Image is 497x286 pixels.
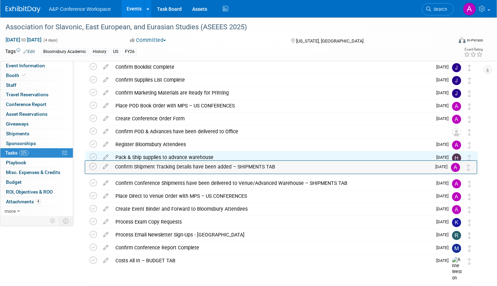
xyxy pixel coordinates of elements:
[0,129,73,138] a: Shipments
[0,187,73,197] a: ROI, Objectives & ROO
[100,64,112,70] a: edit
[468,232,471,239] i: Move task
[112,74,432,86] div: Confirm Supplies List Complete
[6,199,41,204] span: Attachments
[112,216,432,228] div: Process Exam Copy Requests
[0,61,73,70] a: Event Information
[468,65,471,71] i: Move task
[435,164,451,169] span: [DATE]
[0,90,73,99] a: Travel Reservations
[6,121,29,127] span: Giveaways
[431,7,447,12] span: Search
[464,48,483,51] div: Event Rating
[6,82,16,88] span: Staff
[100,244,112,251] a: edit
[452,76,461,85] img: Joe Kreuser
[412,36,483,47] div: Event Format
[100,206,112,212] a: edit
[99,164,112,170] a: edit
[91,48,108,55] div: History
[0,100,73,109] a: Conference Report
[20,37,27,43] span: to
[468,90,471,97] i: Move task
[436,245,452,250] span: [DATE]
[112,87,432,99] div: Confirm Marketing Materials are Ready for Printing
[452,179,461,188] img: Amanda Oney
[296,38,363,44] span: [US_STATE], [GEOGRAPHIC_DATA]
[468,129,471,136] i: Move task
[436,219,452,224] span: [DATE]
[468,206,471,213] i: Move task
[6,111,47,117] span: Asset Reservations
[451,163,460,172] img: Amanda Oney
[112,126,438,137] div: Confirm POD & Advances have been delivered to Office
[468,116,471,123] i: Move task
[0,71,73,80] a: Booth
[452,141,461,150] img: Amanda Oney
[0,206,73,216] a: more
[6,160,26,165] span: Playbook
[436,155,452,160] span: [DATE]
[436,142,452,147] span: [DATE]
[47,216,59,225] td: Personalize Event Tab Strip
[452,102,461,111] img: Amanda Oney
[459,37,466,43] img: Format-Inperson.png
[5,37,42,43] span: [DATE] [DATE]
[112,177,432,189] div: Confirm Conference Shipments have been delivered to Venue/Advanced Warehouse – SHIPMENTS TAB
[452,153,461,163] img: Hannah Siegel
[468,194,471,200] i: Move task
[0,81,73,90] a: Staff
[100,128,112,135] a: edit
[467,164,470,171] i: Move task
[41,48,88,55] div: Bloomsbury Academic
[436,206,452,211] span: [DATE]
[100,180,112,186] a: edit
[6,170,60,175] span: Misc. Expenses & Credits
[5,208,16,214] span: more
[36,199,41,204] span: 4
[112,242,432,254] div: Confirm Conference Report Complete
[22,73,26,77] i: Booth reservation complete
[436,90,452,95] span: [DATE]
[0,168,73,177] a: Misc. Expenses & Credits
[100,257,112,264] a: edit
[436,77,452,82] span: [DATE]
[59,216,73,225] td: Toggle Event Tabs
[452,257,462,281] img: Anne Weston
[49,6,111,12] span: A&P Conference Workspace
[100,154,112,160] a: edit
[452,192,461,201] img: Amanda Oney
[0,197,73,206] a: Attachments4
[436,258,452,263] span: [DATE]
[112,61,432,73] div: Confirm Booklist Complete
[43,38,58,43] span: (4 days)
[6,63,45,68] span: Event Information
[0,148,73,158] a: Tasks22%
[6,73,27,78] span: Booth
[3,21,442,33] div: Association for Slavonic, East European, and Eurasian Studies (ASEEES 2025)
[422,3,454,15] a: Search
[5,150,29,156] span: Tasks
[452,244,461,253] img: Mark Lopez
[436,194,452,198] span: [DATE]
[112,151,432,163] div: Pack & Ship supplies to advance warehouse
[100,103,112,109] a: edit
[112,161,431,173] div: Confirm Shipment Tracking Details have been added – SHIPMENTS TAB
[6,131,29,136] span: Shipments
[100,77,112,83] a: edit
[468,245,471,252] i: Move task
[463,2,476,16] img: Amanda Oney
[452,128,461,137] img: Unassigned
[452,63,461,72] img: Joe Kreuser
[467,38,483,43] div: In-Person
[0,158,73,167] a: Playbook
[452,231,461,240] img: Rhianna Blackburn
[5,48,35,56] td: Tags
[436,116,452,121] span: [DATE]
[123,48,137,55] div: FY26
[468,142,471,149] i: Move task
[112,255,432,266] div: Costs All In – BUDGET TAB
[468,103,471,110] i: Move task
[452,115,461,124] img: Amanda Oney
[111,48,120,55] div: US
